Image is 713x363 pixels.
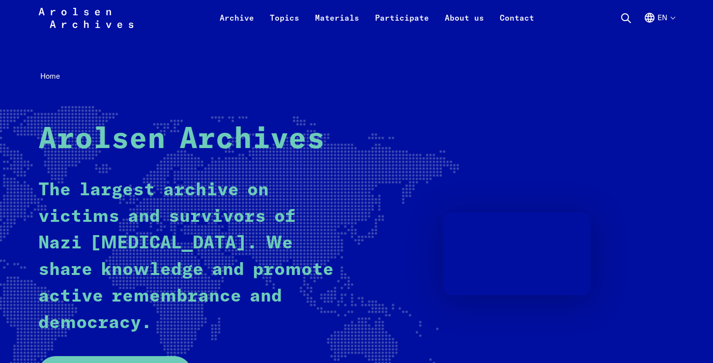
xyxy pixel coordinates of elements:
[40,71,60,81] span: Home
[367,12,437,35] a: Participate
[38,177,339,336] p: The largest archive on victims and survivors of Nazi [MEDICAL_DATA]. We share knowledge and promo...
[492,12,542,35] a: Contact
[212,6,542,30] nav: Primary
[38,125,325,154] strong: Arolsen Archives
[437,12,492,35] a: About us
[38,69,675,84] nav: Breadcrumb
[644,12,675,35] button: English, language selection
[307,12,367,35] a: Materials
[212,12,262,35] a: Archive
[262,12,307,35] a: Topics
